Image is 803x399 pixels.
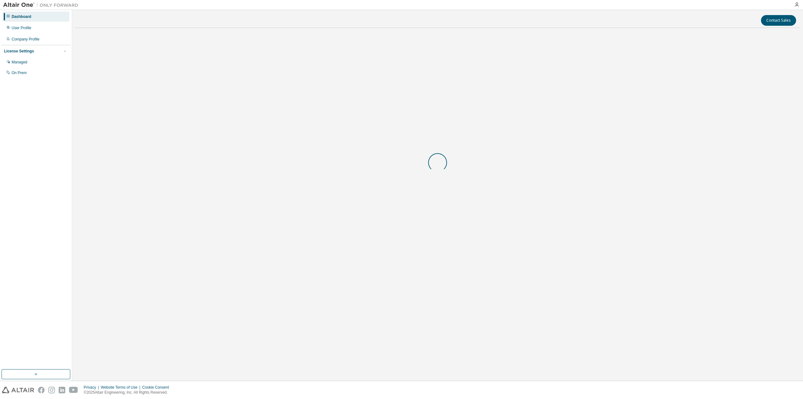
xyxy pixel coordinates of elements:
p: © 2025 Altair Engineering, Inc. All Rights Reserved. [84,390,173,395]
img: linkedin.svg [59,387,65,393]
img: Altair One [3,2,82,8]
img: altair_logo.svg [2,387,34,393]
img: facebook.svg [38,387,45,393]
div: User Profile [12,25,31,30]
div: Cookie Consent [142,385,173,390]
div: Privacy [84,385,101,390]
div: On Prem [12,70,27,75]
img: youtube.svg [69,387,78,393]
button: Contact Sales [761,15,796,26]
div: Managed [12,60,27,65]
div: License Settings [4,49,34,54]
div: Company Profile [12,37,40,42]
div: Dashboard [12,14,31,19]
img: instagram.svg [48,387,55,393]
div: Website Terms of Use [101,385,142,390]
